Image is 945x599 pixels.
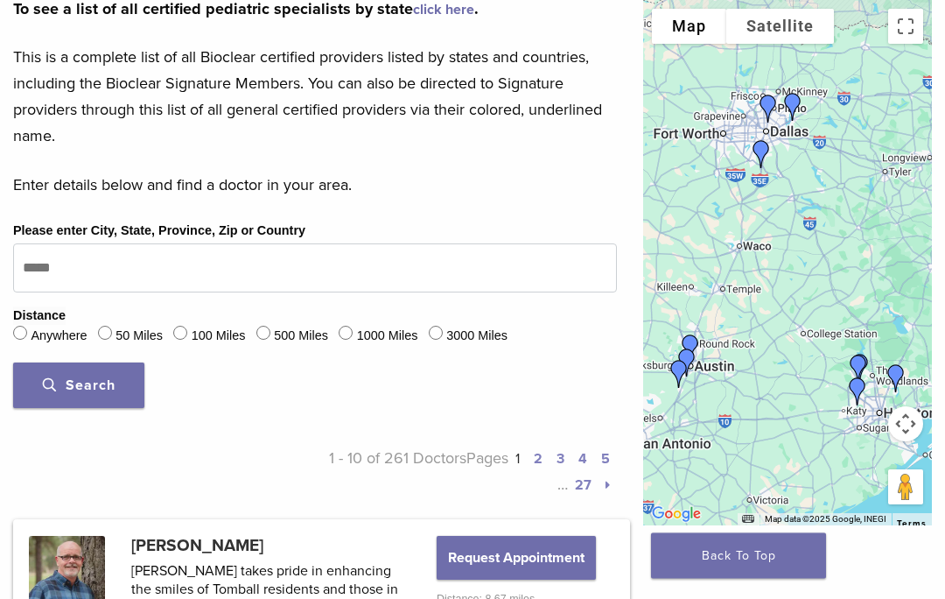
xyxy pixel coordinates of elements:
button: Map camera controls [888,406,923,441]
p: Pages [466,446,618,498]
button: Drag Pegman onto the map to open Street View [888,469,923,504]
a: Back To Top [651,533,826,579]
div: Dr. Karen Williamson [772,86,814,128]
img: Google [647,503,705,525]
a: 27 [575,477,591,495]
button: Toggle fullscreen view [888,9,923,44]
p: Enter details below and find a doctor in your area. [13,173,617,199]
div: Dr. Claudia Vargas [747,88,789,130]
label: 500 Miles [274,328,328,347]
div: Dr. Audra Hiemstra [837,348,879,390]
span: … [557,476,568,495]
label: Anywhere [31,328,87,347]
a: click here [413,2,474,19]
span: Search [43,377,115,395]
label: 3000 Miles [446,328,507,347]
div: DR. Steven Cook [669,328,711,370]
label: 50 Miles [115,328,163,347]
div: Dr. Hieu Truong Do [836,370,878,412]
div: Dr. David McIntyre [658,353,700,395]
p: 1 - 10 of 261 Doctors [315,446,466,498]
div: Dr. Jarett Hulse [666,342,708,384]
div: Dr. Craig V. Smith [740,133,782,175]
span: Map data ©2025 Google, INEGI [765,514,886,524]
a: 2 [534,451,542,469]
button: Show satellite imagery [726,9,834,44]
label: 1000 Miles [357,328,418,347]
button: Request Appointment [437,537,596,581]
div: Dr. Dave Dorroh [839,347,881,389]
a: 1 [515,451,520,469]
a: Open this area in Google Maps (opens a new window) [647,503,705,525]
a: 5 [601,451,610,469]
legend: Distance [13,307,66,327]
a: 3 [556,451,564,469]
label: 100 Miles [192,328,246,347]
div: Dr. Mash Ameri [875,357,917,399]
a: 4 [578,451,587,469]
button: Search [13,363,144,409]
button: Keyboard shortcuts [742,513,754,525]
label: Please enter City, State, Province, Zip or Country [13,222,305,242]
p: This is a complete list of all Bioclear certified providers listed by states and countries, inclu... [13,45,617,150]
a: Terms (opens in new tab) [897,518,927,529]
button: Show street map [652,9,726,44]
